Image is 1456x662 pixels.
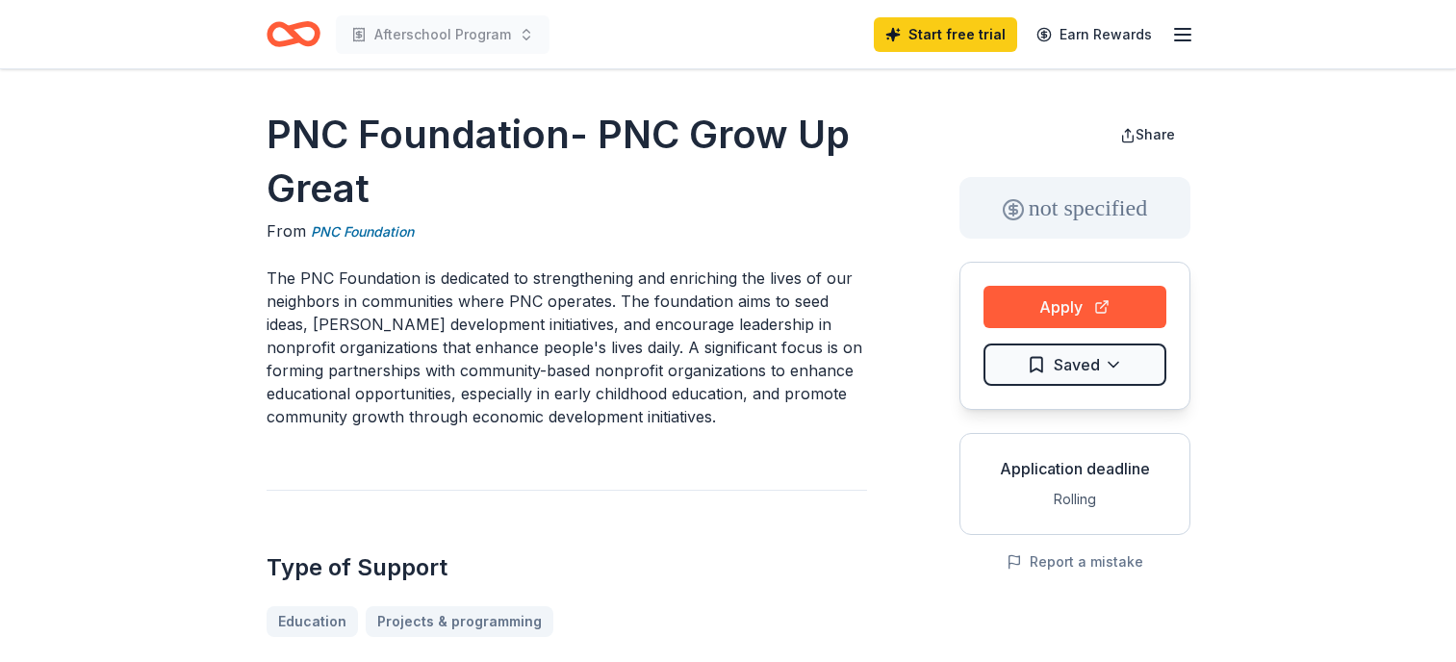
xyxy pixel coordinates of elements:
[336,15,549,54] button: Afterschool Program
[874,17,1017,52] a: Start free trial
[1105,115,1190,154] button: Share
[267,267,867,428] p: The PNC Foundation is dedicated to strengthening and enriching the lives of our neighbors in comm...
[374,23,511,46] span: Afterschool Program
[1007,550,1143,573] button: Report a mistake
[366,606,553,637] a: Projects & programming
[976,488,1174,511] div: Rolling
[983,344,1166,386] button: Saved
[267,108,867,216] h1: PNC Foundation- PNC Grow Up Great
[959,177,1190,239] div: not specified
[267,219,867,243] div: From
[1025,17,1163,52] a: Earn Rewards
[267,606,358,637] a: Education
[267,552,867,583] h2: Type of Support
[976,457,1174,480] div: Application deadline
[983,286,1166,328] button: Apply
[311,220,414,243] a: PNC Foundation
[1054,352,1100,377] span: Saved
[1136,126,1175,142] span: Share
[267,12,320,57] a: Home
